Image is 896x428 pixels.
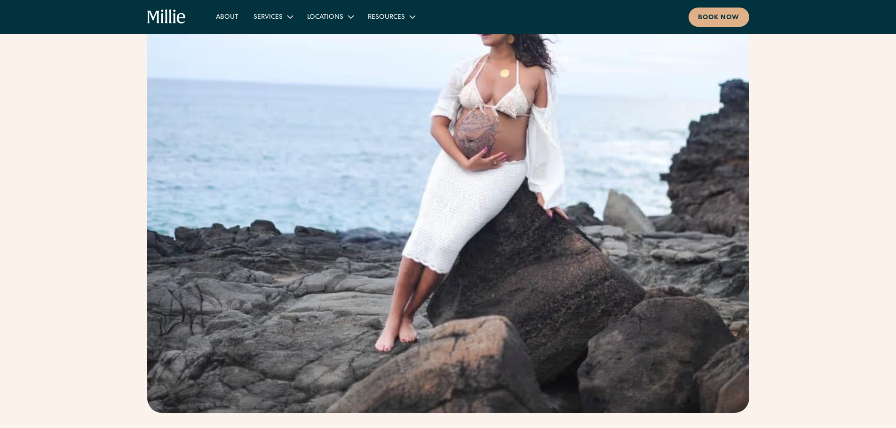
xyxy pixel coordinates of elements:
div: Book now [698,13,740,23]
div: Services [254,13,283,23]
a: Book now [689,8,749,27]
div: Resources [360,9,422,24]
a: About [208,9,246,24]
a: home [147,9,186,24]
div: Locations [307,13,343,23]
div: Resources [368,13,405,23]
div: Locations [300,9,360,24]
div: Services [246,9,300,24]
